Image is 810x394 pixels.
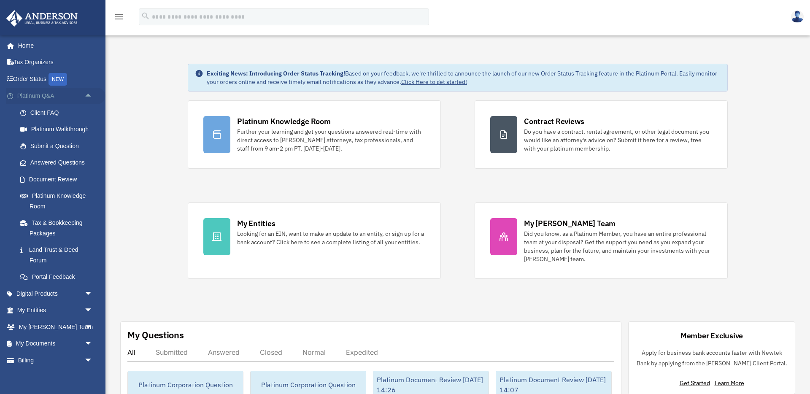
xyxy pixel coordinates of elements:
[12,171,105,188] a: Document Review
[156,348,188,356] div: Submitted
[141,11,150,21] i: search
[237,218,275,229] div: My Entities
[127,348,135,356] div: All
[12,242,105,269] a: Land Trust & Deed Forum
[524,218,616,229] div: My [PERSON_NAME] Team
[715,379,744,387] a: Learn More
[6,335,105,352] a: My Documentsarrow_drop_down
[6,54,105,71] a: Tax Organizers
[84,335,101,353] span: arrow_drop_down
[237,229,425,246] div: Looking for an EIN, want to make an update to an entity, or sign up for a bank account? Click her...
[188,100,441,169] a: Platinum Knowledge Room Further your learning and get your questions answered real-time with dire...
[84,88,101,105] span: arrow_drop_up
[6,37,101,54] a: Home
[188,202,441,279] a: My Entities Looking for an EIN, want to make an update to an entity, or sign up for a bank accoun...
[12,154,105,171] a: Answered Questions
[12,269,105,286] a: Portal Feedback
[635,348,788,368] p: Apply for business bank accounts faster with Newtek Bank by applying from the [PERSON_NAME] Clien...
[12,138,105,154] a: Submit a Question
[207,69,721,86] div: Based on your feedback, we're thrilled to announce the launch of our new Order Status Tracking fe...
[114,15,124,22] a: menu
[208,348,240,356] div: Answered
[49,73,67,86] div: NEW
[260,348,282,356] div: Closed
[12,121,105,138] a: Platinum Walkthrough
[84,318,101,336] span: arrow_drop_down
[84,302,101,319] span: arrow_drop_down
[127,329,184,341] div: My Questions
[12,104,105,121] a: Client FAQ
[524,127,712,153] div: Do you have a contract, rental agreement, or other legal document you would like an attorney's ad...
[6,302,105,319] a: My Entitiesarrow_drop_down
[680,379,713,387] a: Get Started
[6,88,105,105] a: Platinum Q&Aarrow_drop_up
[237,116,331,127] div: Platinum Knowledge Room
[475,100,728,169] a: Contract Reviews Do you have a contract, rental agreement, or other legal document you would like...
[207,70,345,77] strong: Exciting News: Introducing Order Status Tracking!
[237,127,425,153] div: Further your learning and get your questions answered real-time with direct access to [PERSON_NAM...
[302,348,326,356] div: Normal
[12,215,105,242] a: Tax & Bookkeeping Packages
[524,229,712,263] div: Did you know, as a Platinum Member, you have an entire professional team at your disposal? Get th...
[6,70,105,88] a: Order StatusNEW
[114,12,124,22] i: menu
[6,352,105,369] a: Billingarrow_drop_down
[6,285,105,302] a: Digital Productsarrow_drop_down
[401,78,467,86] a: Click Here to get started!
[791,11,804,23] img: User Pic
[475,202,728,279] a: My [PERSON_NAME] Team Did you know, as a Platinum Member, you have an entire professional team at...
[524,116,584,127] div: Contract Reviews
[12,188,105,215] a: Platinum Knowledge Room
[6,318,105,335] a: My [PERSON_NAME] Teamarrow_drop_down
[84,285,101,302] span: arrow_drop_down
[84,352,101,369] span: arrow_drop_down
[4,10,80,27] img: Anderson Advisors Platinum Portal
[346,348,378,356] div: Expedited
[680,330,743,341] div: Member Exclusive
